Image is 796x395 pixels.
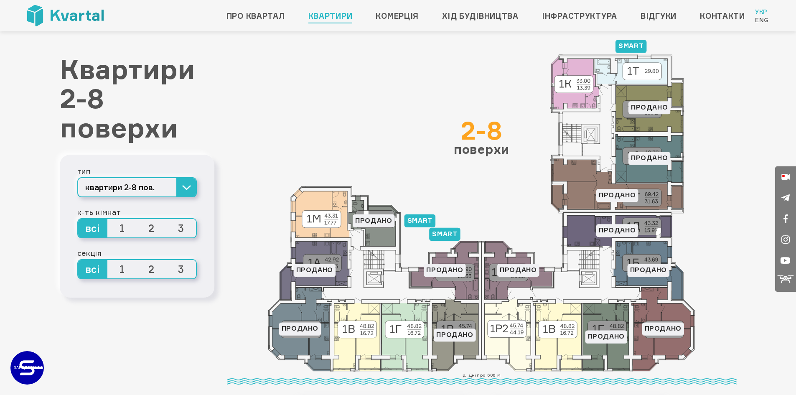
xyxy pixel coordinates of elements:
a: Хід будівництва [442,9,519,23]
a: Eng [755,16,769,24]
a: Інфраструктура [542,9,617,23]
div: секція [77,247,197,259]
span: 1 [107,219,137,237]
span: 3 [166,219,196,237]
a: Укр [755,8,769,16]
a: Контакти [700,9,745,23]
div: 2-8 [454,118,509,143]
a: ЗАБУДОВНИК [10,351,44,385]
button: квартири 2-8 пов. [77,177,197,197]
h1: Квартири 2-8 поверхи [60,54,214,142]
div: к-ть кімнат [77,206,197,218]
span: 2 [137,260,167,278]
div: р. Дніпро 600 м [227,372,737,385]
a: Про квартал [226,9,285,23]
span: всі [78,260,108,278]
div: тип [77,165,197,177]
span: 1 [107,260,137,278]
span: 2 [137,219,167,237]
a: Відгуки [641,9,676,23]
a: Квартири [308,9,353,23]
span: всі [78,219,108,237]
a: Комерція [376,9,419,23]
div: поверхи [454,118,509,155]
span: 3 [166,260,196,278]
img: Kvartal [27,5,104,26]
